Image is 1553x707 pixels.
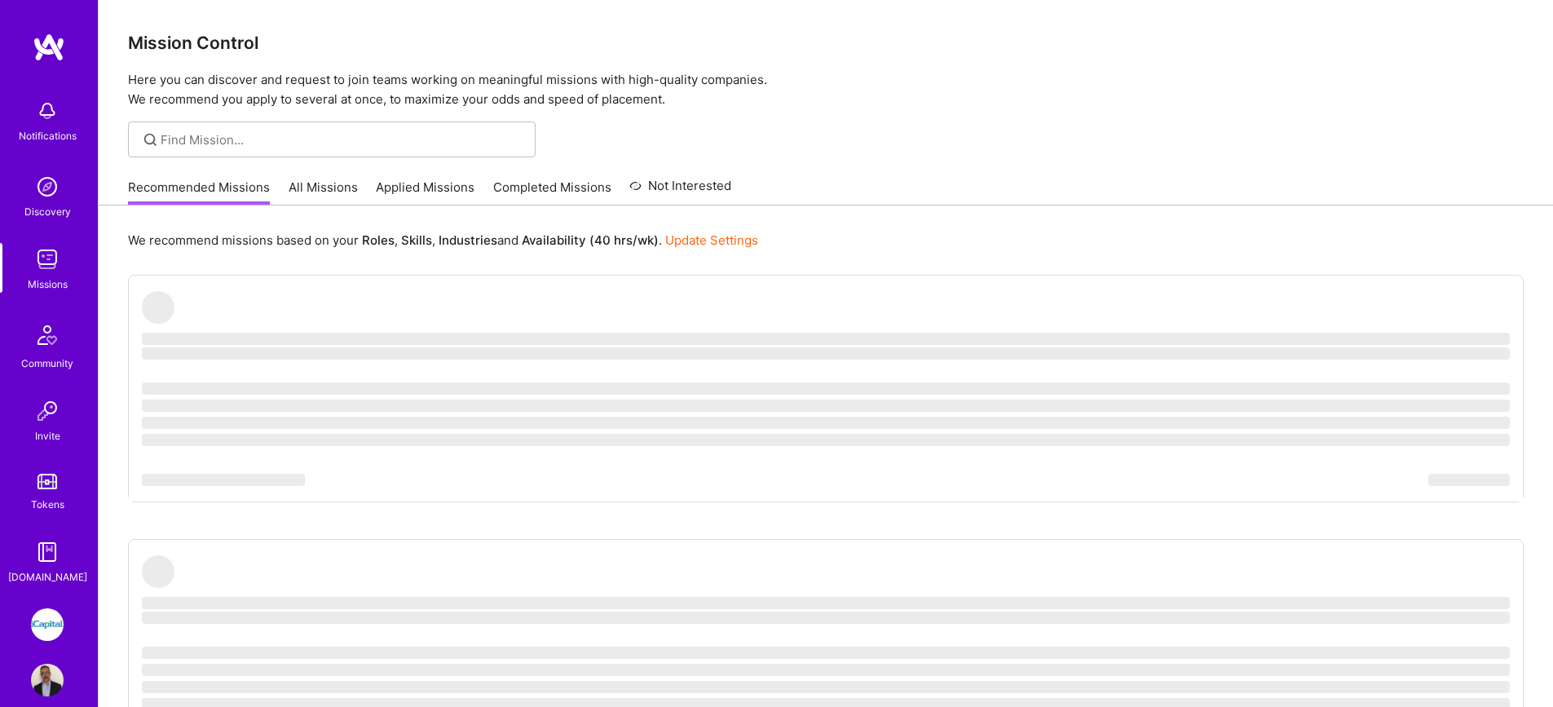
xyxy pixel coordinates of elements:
div: Notifications [19,127,77,144]
a: Completed Missions [493,179,611,205]
div: Community [21,355,73,372]
img: guide book [31,536,64,568]
img: User Avatar [31,664,64,696]
img: Invite [31,395,64,427]
img: teamwork [31,243,64,276]
p: Here you can discover and request to join teams working on meaningful missions with high-quality ... [128,70,1524,109]
img: iCapital: Building an Alternative Investment Marketplace [31,608,64,641]
img: tokens [38,474,57,489]
div: Discovery [24,203,71,220]
div: Invite [35,427,60,444]
a: All Missions [289,179,358,205]
p: We recommend missions based on your , , and . [128,232,758,249]
a: Applied Missions [376,179,474,205]
a: User Avatar [27,664,68,696]
div: Tokens [31,496,64,513]
img: Community [28,316,67,355]
a: Update Settings [665,232,758,248]
img: bell [31,95,64,127]
b: Roles [362,232,395,248]
img: discovery [31,170,64,203]
b: Availability (40 hrs/wk) [522,232,659,248]
b: Skills [401,232,432,248]
div: [DOMAIN_NAME] [8,568,87,585]
div: Missions [28,276,68,293]
input: Find Mission... [161,131,523,148]
a: iCapital: Building an Alternative Investment Marketplace [27,608,68,641]
img: logo [33,33,65,62]
b: Industries [439,232,497,248]
a: Not Interested [629,176,731,205]
h3: Mission Control [128,33,1524,53]
a: Recommended Missions [128,179,270,205]
i: icon SearchGrey [141,130,160,149]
